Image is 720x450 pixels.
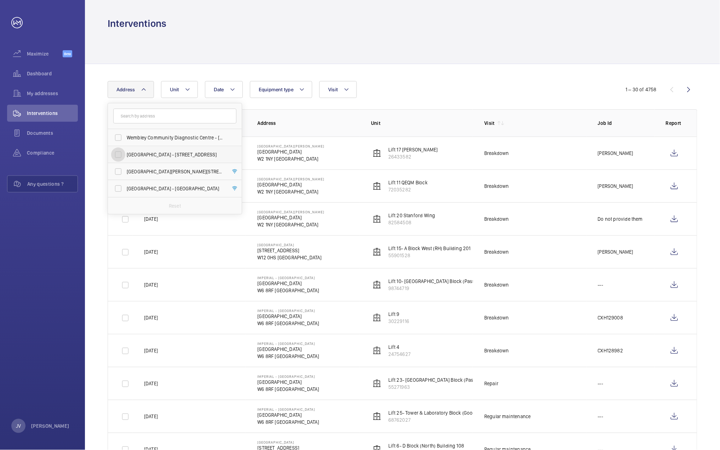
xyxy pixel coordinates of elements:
[257,188,324,195] p: W2 1NY [GEOGRAPHIC_DATA]
[27,180,78,187] span: Any questions ?
[144,380,158,387] p: [DATE]
[144,248,158,255] p: [DATE]
[161,81,198,98] button: Unit
[257,243,322,247] p: [GEOGRAPHIC_DATA]
[257,374,319,379] p: Imperial - [GEOGRAPHIC_DATA]
[598,120,655,127] p: Job Id
[257,341,319,346] p: Imperial - [GEOGRAPHIC_DATA]
[373,215,381,223] img: elevator.svg
[250,81,313,98] button: Equipment type
[625,86,657,93] div: 1 – 30 of 4758
[388,311,409,318] p: Lift 9
[27,129,78,137] span: Documents
[27,149,78,156] span: Compliance
[116,87,135,92] span: Address
[388,153,438,160] p: 26433582
[257,379,319,386] p: [GEOGRAPHIC_DATA]
[257,287,319,294] p: W6 8RF [GEOGRAPHIC_DATA]
[484,413,531,420] div: Regular maintenance
[388,351,411,358] p: 24754627
[127,168,224,175] span: [GEOGRAPHIC_DATA][PERSON_NAME][STREET_ADDRESS]
[598,380,604,387] p: ---
[257,144,324,148] p: [GEOGRAPHIC_DATA][PERSON_NAME]
[144,413,158,420] p: [DATE]
[388,245,471,252] p: Lift 15- A Block West (RH) Building 201
[598,314,623,321] p: CXH129008
[257,177,324,181] p: [GEOGRAPHIC_DATA][PERSON_NAME]
[257,308,319,313] p: Imperial - [GEOGRAPHIC_DATA]
[598,150,633,157] p: [PERSON_NAME]
[16,422,21,429] p: JV
[388,179,428,186] p: Lift 11 QEQM Block
[598,183,633,190] p: [PERSON_NAME]
[257,120,359,127] p: Address
[257,320,319,327] p: W6 8RF [GEOGRAPHIC_DATA]
[257,214,324,221] p: [GEOGRAPHIC_DATA]
[484,183,509,190] div: Breakdown
[388,344,411,351] p: Lift 4
[484,380,498,387] div: Repair
[484,347,509,354] div: Breakdown
[127,151,224,158] span: [GEOGRAPHIC_DATA] - [STREET_ADDRESS]
[108,17,166,30] h1: Interventions
[388,442,464,449] p: Lift 6- D Block (North) Building 108
[257,346,319,353] p: [GEOGRAPHIC_DATA]
[373,182,381,190] img: elevator.svg
[598,248,633,255] p: [PERSON_NAME]
[144,347,158,354] p: [DATE]
[666,120,683,127] p: Report
[388,212,435,219] p: Lift 20 Stanford Wing
[205,81,243,98] button: Date
[388,146,438,153] p: Lift 17 [PERSON_NAME]
[127,185,224,192] span: [GEOGRAPHIC_DATA] - [GEOGRAPHIC_DATA]
[388,318,409,325] p: 30229116
[373,412,381,421] img: elevator.svg
[328,87,338,92] span: Visit
[27,50,63,57] span: Maximize
[484,248,509,255] div: Breakdown
[27,70,78,77] span: Dashboard
[598,215,643,223] p: Do not provide them
[484,215,509,223] div: Breakdown
[257,276,319,280] p: Imperial - [GEOGRAPHIC_DATA]
[63,50,72,57] span: Beta
[484,281,509,288] div: Breakdown
[257,148,324,155] p: [GEOGRAPHIC_DATA]
[144,314,158,321] p: [DATE]
[27,110,78,117] span: Interventions
[388,383,490,391] p: 55271963
[388,219,435,226] p: 82584508
[257,440,322,444] p: [GEOGRAPHIC_DATA]
[257,247,322,254] p: [STREET_ADDRESS]
[373,379,381,388] img: elevator.svg
[371,120,473,127] p: Unit
[144,215,158,223] p: [DATE]
[257,221,324,228] p: W2 1NY [GEOGRAPHIC_DATA]
[388,376,490,383] p: Lift 23- [GEOGRAPHIC_DATA] Block (Passenger)
[388,285,489,292] p: 98744719
[257,155,324,162] p: W2 1NY [GEOGRAPHIC_DATA]
[598,281,604,288] p: ---
[127,134,224,141] span: Wembley Community Diagnostic Centre - [STREET_ADDRESS][PERSON_NAME]
[113,109,236,123] input: Search by address
[373,313,381,322] img: elevator.svg
[257,386,319,393] p: W6 8RF [GEOGRAPHIC_DATA]
[108,81,154,98] button: Address
[484,314,509,321] div: Breakdown
[373,149,381,157] img: elevator.svg
[257,353,319,360] p: W6 8RF [GEOGRAPHIC_DATA]
[257,181,324,188] p: [GEOGRAPHIC_DATA]
[373,346,381,355] img: elevator.svg
[257,313,319,320] p: [GEOGRAPHIC_DATA]
[598,413,604,420] p: ---
[484,120,495,127] p: Visit
[259,87,294,92] span: Equipment type
[388,186,428,193] p: 72035282
[373,248,381,256] img: elevator.svg
[257,280,319,287] p: [GEOGRAPHIC_DATA]
[214,87,224,92] span: Date
[257,419,319,426] p: W6 8RF [GEOGRAPHIC_DATA]
[257,407,319,411] p: Imperial - [GEOGRAPHIC_DATA]
[373,281,381,289] img: elevator.svg
[257,210,324,214] p: [GEOGRAPHIC_DATA][PERSON_NAME]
